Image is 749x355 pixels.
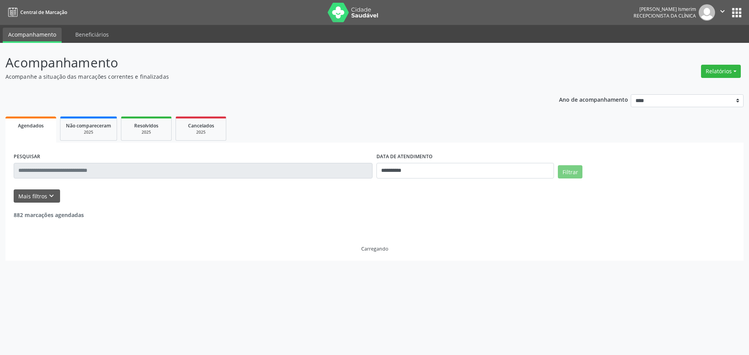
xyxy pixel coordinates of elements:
strong: 882 marcações agendadas [14,211,84,219]
span: Não compareceram [66,122,111,129]
a: Beneficiários [70,28,114,41]
button: Relatórios [701,65,741,78]
div: 2025 [66,129,111,135]
div: [PERSON_NAME] Ismerim [634,6,696,12]
div: Carregando [361,245,388,252]
button: Filtrar [558,165,582,178]
span: Cancelados [188,122,214,129]
p: Acompanhe a situação das marcações correntes e finalizadas [5,72,522,81]
span: Recepcionista da clínica [634,12,696,19]
p: Acompanhamento [5,53,522,72]
a: Central de Marcação [5,6,67,19]
span: Central de Marcação [20,9,67,16]
i:  [718,7,727,16]
button: Mais filtroskeyboard_arrow_down [14,189,60,203]
span: Agendados [18,122,44,129]
span: Resolvidos [134,122,158,129]
i: keyboard_arrow_down [47,192,56,200]
img: img [699,4,715,21]
label: DATA DE ATENDIMENTO [376,151,433,163]
button: apps [730,6,744,19]
p: Ano de acompanhamento [559,94,628,104]
a: Acompanhamento [3,28,62,43]
button:  [715,4,730,21]
label: PESQUISAR [14,151,40,163]
div: 2025 [127,129,166,135]
div: 2025 [181,129,220,135]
